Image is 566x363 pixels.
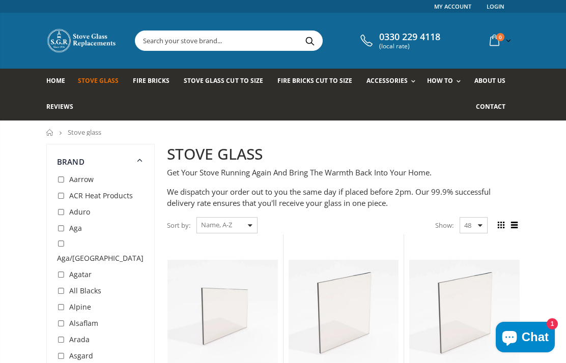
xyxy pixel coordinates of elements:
[69,351,93,360] span: Asgard
[57,157,84,167] span: Brand
[68,128,101,137] span: Stove glass
[135,31,416,50] input: Search your stove brand...
[184,76,263,85] span: Stove Glass Cut To Size
[46,76,65,85] span: Home
[366,76,408,85] span: Accessories
[69,318,98,328] span: Alsaflam
[184,69,270,95] a: Stove Glass Cut To Size
[46,102,73,111] span: Reviews
[167,217,190,234] span: Sort by:
[46,95,81,120] a: Reviews
[496,33,504,41] span: 0
[167,144,520,165] h2: STOVE GLASS
[78,69,126,95] a: Stove Glass
[46,28,118,53] img: Stove Glass Replacement
[427,76,453,85] span: How To
[476,95,513,120] a: Contact
[57,253,144,263] span: Aga/[GEOGRAPHIC_DATA]
[474,69,513,95] a: About us
[474,76,505,85] span: About us
[69,335,90,344] span: Arada
[78,76,119,85] span: Stove Glass
[298,31,321,50] button: Search
[69,269,92,279] span: Agatar
[495,220,506,231] span: Grid view
[69,191,133,200] span: ACR Heat Products
[277,76,352,85] span: Fire Bricks Cut To Size
[133,69,177,95] a: Fire Bricks
[46,129,54,136] a: Home
[69,207,90,217] span: Aduro
[69,223,82,233] span: Aga
[133,76,169,85] span: Fire Bricks
[493,322,558,355] inbox-online-store-chat: Shopify online store chat
[427,69,466,95] a: How To
[476,102,505,111] span: Contact
[486,31,513,50] a: 0
[46,69,73,95] a: Home
[69,286,101,295] span: All Blacks
[167,186,520,209] p: We dispatch your order out to you the same day if placed before 2pm. Our 99.9% successful deliver...
[508,220,520,231] span: List view
[167,167,520,178] p: Get Your Stove Running Again And Bring The Warmth Back Into Your Home.
[435,217,454,233] span: Show:
[366,69,420,95] a: Accessories
[69,174,94,184] span: Aarrow
[69,302,91,312] span: Alpine
[277,69,360,95] a: Fire Bricks Cut To Size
